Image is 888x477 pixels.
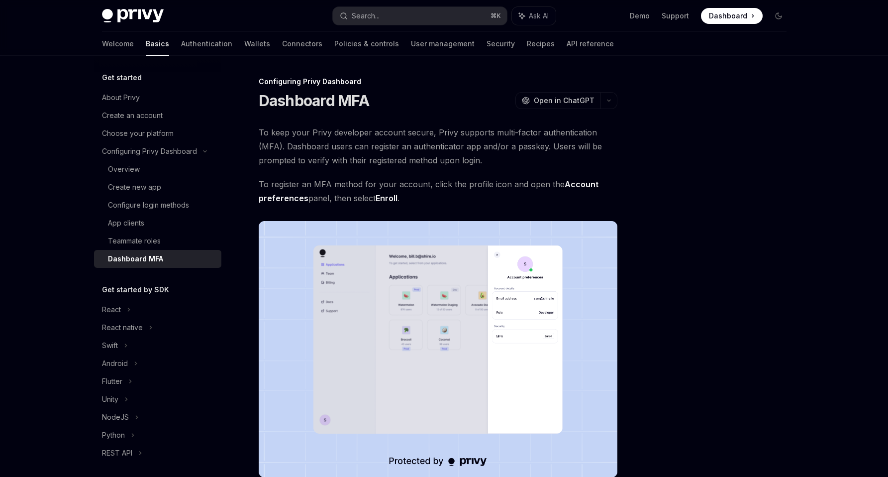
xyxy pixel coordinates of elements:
a: Authentication [181,32,232,56]
span: To keep your Privy developer account secure, Privy supports multi-factor authentication (MFA). Da... [259,125,617,167]
div: Flutter [102,375,122,387]
div: Dashboard MFA [108,253,163,265]
div: Create an account [102,110,163,121]
a: Security [487,32,515,56]
div: Python [102,429,125,441]
a: Welcome [102,32,134,56]
strong: Enroll [376,193,397,203]
div: Unity [102,393,118,405]
a: Policies & controls [334,32,399,56]
div: NodeJS [102,411,129,423]
div: Configuring Privy Dashboard [259,77,617,87]
a: Connectors [282,32,322,56]
div: Android [102,358,128,369]
a: Create an account [94,107,221,124]
div: Configuring Privy Dashboard [102,145,197,157]
span: Dashboard [709,11,747,21]
div: React [102,304,121,316]
button: Ask AI [512,7,556,25]
span: Ask AI [529,11,549,21]
h5: Get started by SDK [102,284,169,296]
div: REST API [102,447,132,459]
div: App clients [108,217,144,229]
span: ⌘ K [491,12,501,20]
img: dark logo [102,9,164,23]
div: Search... [352,10,380,22]
div: Overview [108,163,140,175]
a: Recipes [527,32,555,56]
a: Demo [630,11,650,21]
a: Dashboard [701,8,763,24]
button: Open in ChatGPT [515,92,600,109]
a: Dashboard MFA [94,250,221,268]
span: Open in ChatGPT [534,96,594,106]
a: Overview [94,160,221,178]
a: Configure login methods [94,196,221,214]
button: Toggle dark mode [771,8,787,24]
div: About Privy [102,92,140,104]
div: Swift [102,340,118,352]
a: User management [411,32,475,56]
a: Wallets [244,32,270,56]
h5: Get started [102,72,142,84]
button: Search...⌘K [333,7,507,25]
a: Choose your platform [94,124,221,142]
a: Support [662,11,689,21]
div: Create new app [108,181,161,193]
a: Teammate roles [94,232,221,250]
a: Basics [146,32,169,56]
a: App clients [94,214,221,232]
div: React native [102,322,143,334]
div: Configure login methods [108,199,189,211]
a: API reference [567,32,614,56]
h1: Dashboard MFA [259,92,369,110]
a: About Privy [94,89,221,107]
span: To register an MFA method for your account, click the profile icon and open the panel, then select . [259,177,617,205]
a: Create new app [94,178,221,196]
div: Teammate roles [108,235,161,247]
div: Choose your platform [102,127,174,139]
